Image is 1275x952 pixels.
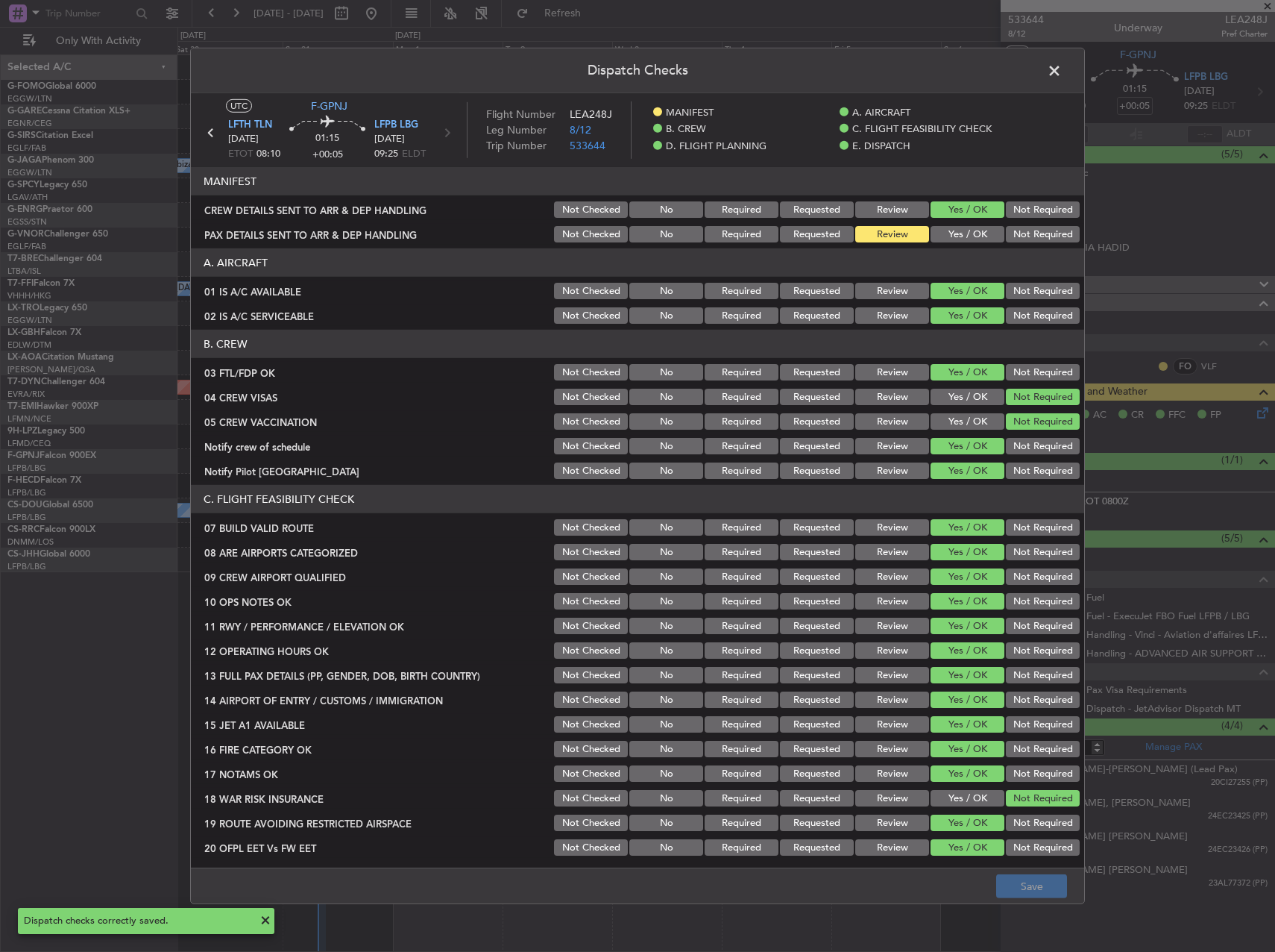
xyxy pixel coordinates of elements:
button: Not Required [1006,741,1080,757]
button: Not Required [1006,389,1080,405]
div: Dispatch checks correctly saved. [24,914,252,929]
button: Yes / OK [931,519,1004,536]
button: Yes / OK [931,438,1004,454]
button: Not Required [1006,839,1080,856]
header: Dispatch Checks [191,48,1084,93]
button: Not Required [1006,692,1080,708]
button: Not Required [1006,716,1080,733]
button: Yes / OK [931,593,1004,610]
button: Yes / OK [931,716,1004,733]
button: Yes / OK [931,283,1004,299]
button: Not Required [1006,463,1080,479]
button: Yes / OK [931,692,1004,708]
button: Yes / OK [931,463,1004,479]
button: Yes / OK [931,413,1004,430]
button: Yes / OK [931,389,1004,405]
button: Not Required [1006,790,1080,807]
button: Yes / OK [931,642,1004,659]
button: Not Required [1006,544,1080,560]
button: Yes / OK [931,569,1004,585]
button: Not Required [1006,815,1080,831]
button: Not Required [1006,593,1080,610]
button: Yes / OK [931,201,1004,218]
button: Not Required [1006,642,1080,659]
button: Not Required [1006,283,1080,299]
button: Yes / OK [931,741,1004,757]
button: Not Required [1006,667,1080,683]
button: Yes / OK [931,790,1004,807]
button: Not Required [1006,413,1080,430]
button: Yes / OK [931,667,1004,683]
button: Yes / OK [931,307,1004,324]
button: Yes / OK [931,765,1004,782]
button: Yes / OK [931,839,1004,856]
button: Not Required [1006,307,1080,324]
button: Yes / OK [931,815,1004,831]
button: Yes / OK [931,364,1004,381]
button: Yes / OK [931,618,1004,634]
button: Not Required [1006,618,1080,634]
button: Not Required [1006,569,1080,585]
button: Not Required [1006,364,1080,381]
button: Not Required [1006,226,1080,242]
button: Yes / OK [931,226,1004,242]
button: Not Required [1006,765,1080,782]
button: Not Required [1006,438,1080,454]
button: Yes / OK [931,544,1004,560]
button: Not Required [1006,201,1080,218]
button: Not Required [1006,519,1080,536]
